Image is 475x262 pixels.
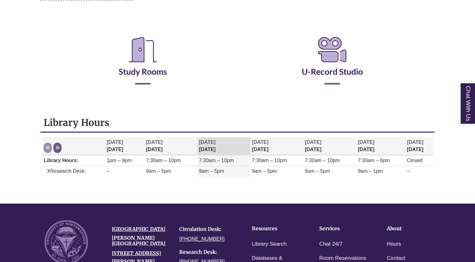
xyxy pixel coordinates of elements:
h4: Services [319,226,367,232]
th: [DATE] [197,137,251,155]
h4: About [387,226,435,232]
span: 9am – 5pm [199,168,224,174]
span: Research Desk: [44,168,86,174]
h4: [PERSON_NAME][GEOGRAPHIC_DATA] [112,235,170,246]
span: 7:30am – 10pm [146,158,181,163]
span: 7:30am – 6pm [358,158,390,163]
h1: Library Hours [44,117,431,128]
span: – [107,168,110,174]
button: Previous week [44,143,52,153]
a: Study Rooms [119,51,167,77]
span: [DATE] [407,139,424,145]
span: 1pm – 9pm [107,158,132,163]
a: [PHONE_NUMBER] [179,236,224,242]
span: [DATE] [146,139,163,145]
a: Hours [387,240,401,249]
th: [DATE] [356,137,405,155]
h4: Circulation Desk: [179,227,237,232]
button: Next week [53,143,62,153]
span: [DATE] [199,139,216,145]
span: [DATE] [252,139,268,145]
div: Libchat [40,194,435,197]
th: [DATE] [144,137,197,155]
a: Chat 24/7 [319,240,343,249]
span: [DATE] [305,139,321,145]
th: [DATE] [105,137,144,155]
span: 7:30am – 10pm [305,158,340,163]
span: Closed [407,158,423,163]
a: Library Search [252,240,287,249]
span: 9am – 1pm [358,168,383,174]
a: U-Record Studio [301,51,363,77]
span: – [407,168,410,174]
th: [DATE] [303,137,356,155]
td: Library Hours: [42,156,105,166]
h4: Resources [252,226,300,232]
span: 9am – 5pm [146,168,171,174]
a: [GEOGRAPHIC_DATA] [112,226,165,232]
span: 9am – 5pm [305,168,330,174]
h4: Research Desk: [179,249,237,255]
th: [DATE] [250,137,303,155]
span: [DATE] [358,139,375,145]
span: 9am – 5pm [252,168,277,174]
div: Reserve a Room [40,16,435,103]
span: 7:30am – 10pm [199,158,234,163]
th: [DATE] [405,137,433,155]
div: Library Hours [40,113,434,188]
span: 7:30am – 10pm [252,158,287,163]
span: [DATE] [107,139,123,145]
